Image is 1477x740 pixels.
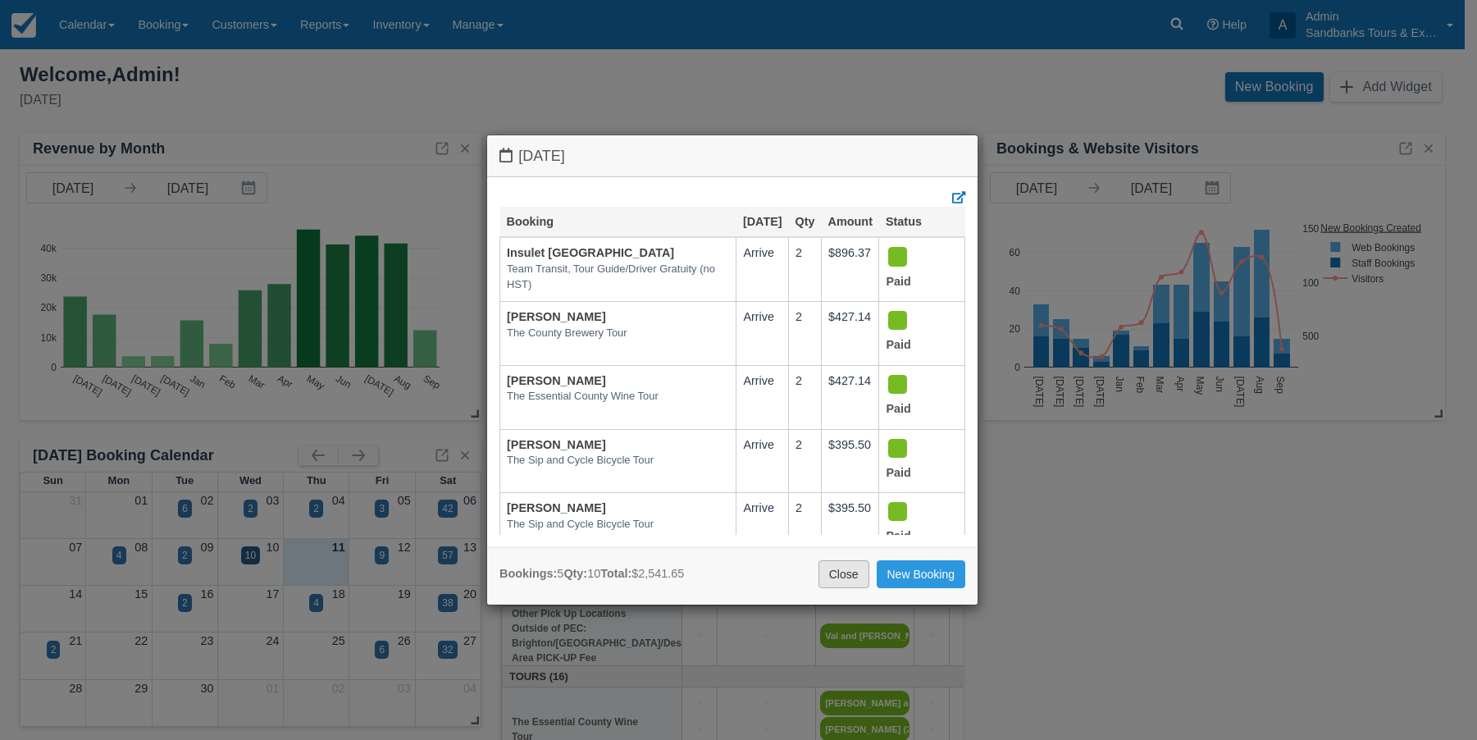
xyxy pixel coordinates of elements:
div: Paid [886,500,943,550]
a: [PERSON_NAME] [507,310,606,323]
td: 2 [789,493,822,557]
em: The County Brewery Tour [507,326,729,341]
a: Close [818,560,869,588]
strong: Qty: [563,567,587,580]
td: $395.50 [822,429,879,493]
a: [PERSON_NAME] [507,501,606,514]
div: Paid [886,308,943,359]
td: Arrive [736,302,789,366]
div: 5 10 $2,541.65 [499,565,684,582]
em: The Essential County Wine Tour [507,389,729,404]
em: The Sip and Cycle Bicycle Tour [507,453,729,468]
td: Arrive [736,237,789,301]
strong: Bookings: [499,567,557,580]
a: [PERSON_NAME] [507,374,606,387]
div: Paid [886,372,943,423]
td: 2 [789,365,822,429]
strong: Total: [600,567,631,580]
a: Insulet [GEOGRAPHIC_DATA] [507,246,674,259]
td: $395.50 [822,493,879,557]
a: [PERSON_NAME] [507,438,606,451]
td: Arrive [736,365,789,429]
td: $427.14 [822,302,879,366]
em: The Sip and Cycle Bicycle Tour [507,517,729,532]
h4: [DATE] [499,148,965,165]
a: Status [886,215,922,228]
div: Paid [886,244,943,295]
td: 2 [789,302,822,366]
a: Amount [828,215,873,228]
a: Booking [507,215,554,228]
td: 2 [789,237,822,301]
td: $896.37 [822,237,879,301]
em: Team Transit, Tour Guide/Driver Gratuity (no HST) [507,262,729,292]
div: Paid [886,436,943,486]
td: 2 [789,429,822,493]
a: [DATE] [743,215,782,228]
td: $427.14 [822,365,879,429]
a: Qty [795,215,815,228]
td: Arrive [736,493,789,557]
a: New Booking [877,560,966,588]
td: Arrive [736,429,789,493]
